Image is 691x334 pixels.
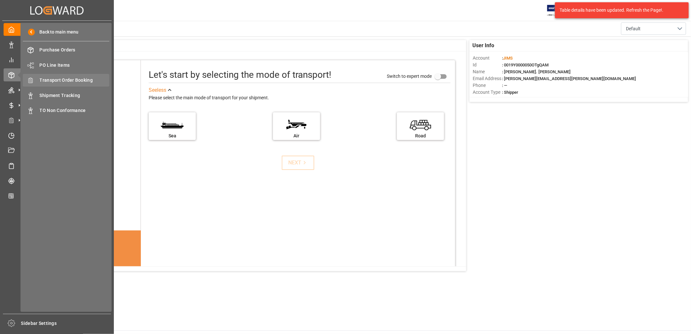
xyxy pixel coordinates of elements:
[502,76,636,81] span: : [PERSON_NAME][EMAIL_ADDRESS][PERSON_NAME][DOMAIN_NAME]
[4,53,110,66] a: My Reports
[400,132,441,139] div: Road
[387,74,432,79] span: Switch to expert mode
[276,132,317,139] div: Air
[4,38,110,51] a: Data Management
[40,47,110,53] span: Purchase Orders
[4,174,110,187] a: Tracking Shipment
[503,56,513,61] span: JIMS
[473,55,502,62] span: Account
[626,25,641,32] span: Default
[621,22,686,35] button: open menu
[40,77,110,84] span: Transport Order Booking
[473,62,502,68] span: Id
[40,92,110,99] span: Shipment Tracking
[288,159,308,167] div: NEXT
[21,320,111,327] span: Sidebar Settings
[473,82,502,89] span: Phone
[473,42,495,49] span: User Info
[4,144,110,157] a: Document Management
[152,132,193,139] div: Sea
[23,104,109,117] a: TO Non Conformance
[149,94,450,102] div: Please select the main mode of transport for your shipment.
[4,23,110,36] a: My Cockpit
[40,62,110,69] span: PO Line Items
[560,7,679,14] div: Table details have been updated. Refresh the Page!.
[502,83,507,88] span: : —
[23,74,109,87] a: Transport Order Booking
[502,90,518,95] span: : Shipper
[282,156,314,170] button: NEXT
[502,69,571,74] span: : [PERSON_NAME]. [PERSON_NAME]
[40,107,110,114] span: TO Non Conformance
[4,129,110,142] a: Timeslot Management V2
[23,44,109,56] a: Purchase Orders
[35,29,79,35] span: Back to main menu
[149,86,166,94] div: See less
[4,159,110,172] a: Sailing Schedules
[149,68,331,82] div: Let's start by selecting the mode of transport!
[23,89,109,102] a: Shipment Tracking
[473,68,502,75] span: Name
[473,89,502,96] span: Account Type
[502,63,549,67] span: : 0019Y0000050OTgQAM
[473,75,502,82] span: Email Address
[502,56,513,61] span: :
[547,5,570,16] img: Exertis%20JAM%20-%20Email%20Logo.jpg_1722504956.jpg
[23,59,109,71] a: PO Line Items
[4,189,110,202] a: CO2 Calculator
